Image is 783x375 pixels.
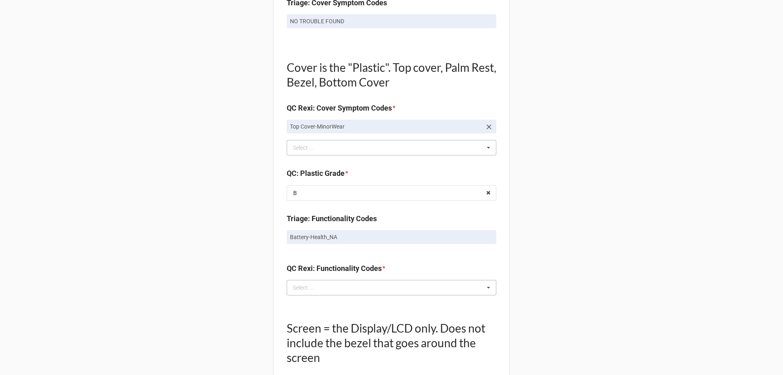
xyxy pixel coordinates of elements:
div: Select ... [291,283,326,292]
p: Top Cover-MinorWear [290,122,482,131]
h1: Screen = the Display/LCD only. Does not include the bezel that goes around the screen [287,321,496,365]
label: QC Rexi: Functionality Codes [287,263,382,274]
div: Select ... [291,143,326,153]
h1: Cover is the "Plastic". Top cover, Palm Rest, Bezel, Bottom Cover [287,60,496,89]
p: Battery-Health_NA [290,233,493,241]
label: QC: Plastic Grade [287,168,345,179]
label: Triage: Functionality Codes [287,213,377,224]
label: QC Rexi: Cover Symptom Codes [287,102,392,114]
p: NO TROUBLE FOUND [290,17,493,25]
div: B [293,190,297,196]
